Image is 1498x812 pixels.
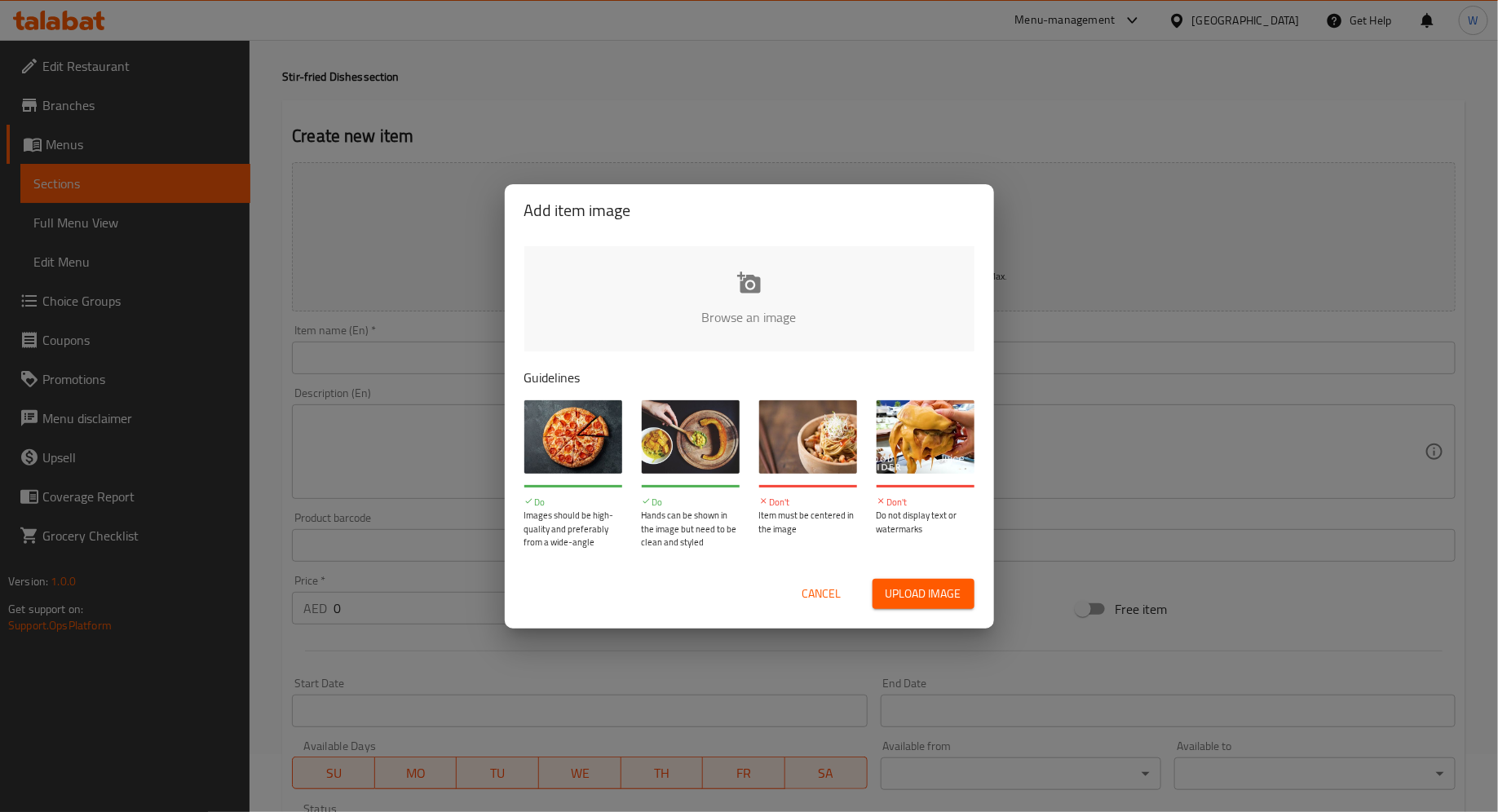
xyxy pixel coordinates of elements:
img: guide-img-4@3x.jpg [877,400,974,474]
span: Upload image [886,584,961,604]
p: Don't [759,496,857,510]
button: Upload image [873,579,974,609]
img: guide-img-3@3x.jpg [759,400,857,474]
img: guide-img-2@3x.jpg [642,400,740,474]
p: Do [642,496,740,510]
p: Don't [877,496,974,510]
p: Item must be centered in the image [759,509,857,536]
button: Cancel [796,579,848,609]
p: Hands can be shown in the image but need to be clean and styled [642,509,740,549]
h2: Add item image [524,197,974,223]
p: Images should be high-quality and preferably from a wide-angle [524,509,622,549]
span: Cancel [802,584,842,604]
p: Do [524,496,622,510]
p: Guidelines [524,368,974,387]
p: Do not display text or watermarks [877,509,974,536]
img: guide-img-1@3x.jpg [524,400,622,474]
